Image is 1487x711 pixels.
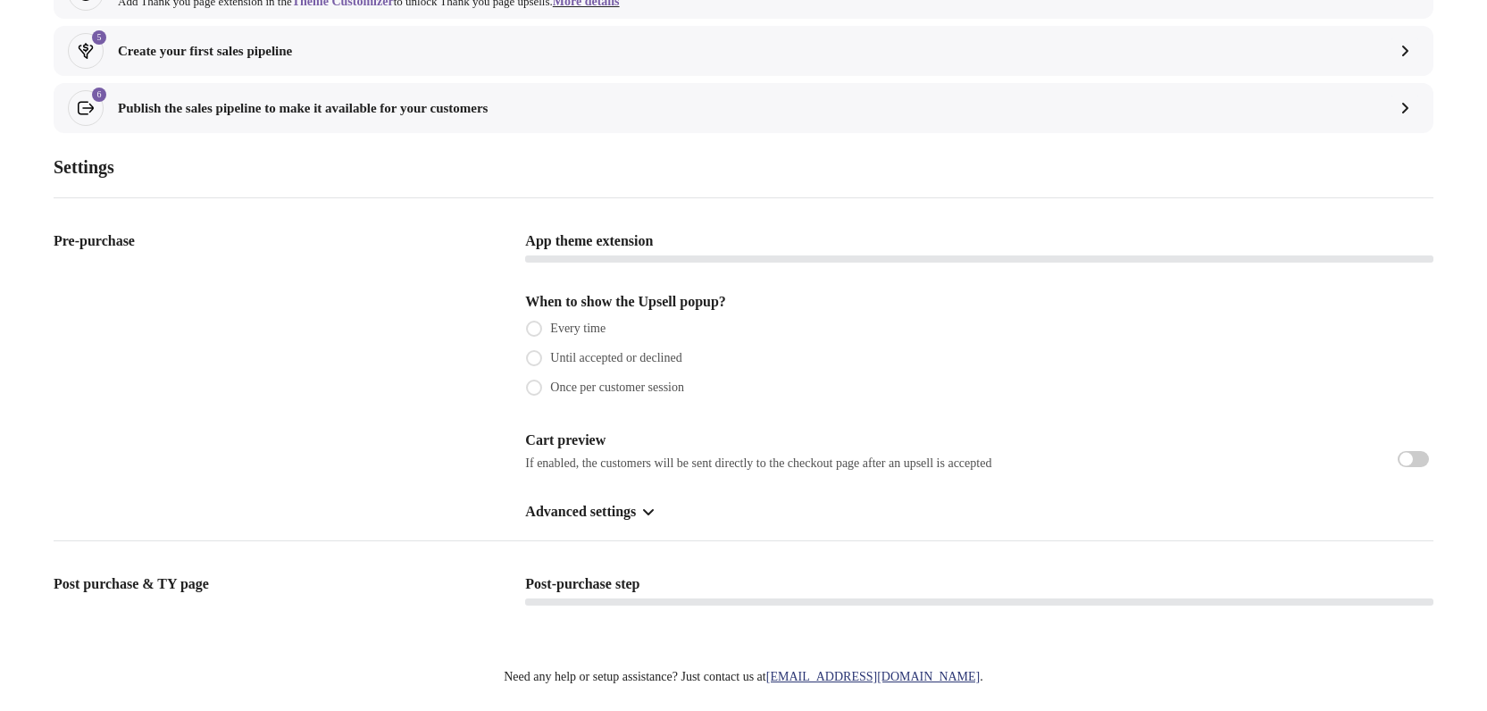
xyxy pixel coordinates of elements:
h2: App theme extension [525,230,1433,252]
div: 5 [92,30,106,45]
span: Once per customer session [550,381,684,394]
h2: Post-purchase step [525,573,1433,595]
span: Until accepted or declined [550,351,681,364]
span: Publish the sales pipeline to make it available for your customers [118,101,488,115]
span: . [766,670,983,683]
button: Advanced settings [518,495,664,529]
h2: Pre-purchase [54,230,489,252]
h2: Settings [54,156,114,178]
span: If enabled, the customers will be sent directly to the checkout page after an upsell is accepted [525,456,991,470]
h2: Post purchase & TY page [54,573,489,595]
div: Need any help or setup assistance? Just contact us at [504,666,983,688]
span: Create your first sales pipeline [118,44,292,58]
div: 6 [92,88,106,102]
span: Every time [550,322,606,335]
h2: When to show the Upsell popup? [525,291,1433,313]
h2: Cart preview [525,430,1433,451]
a: [EMAIL_ADDRESS][DOMAIN_NAME] [766,670,981,683]
h2: Advanced settings [525,501,636,523]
